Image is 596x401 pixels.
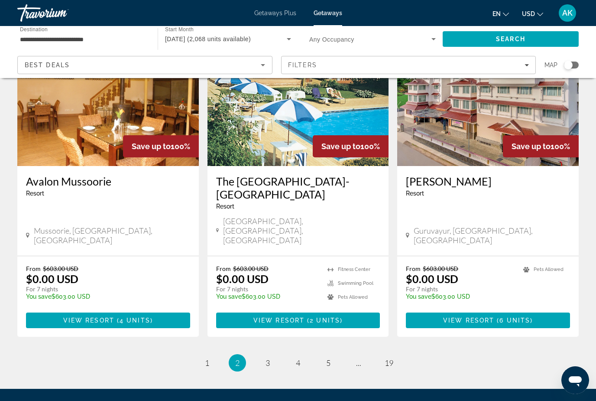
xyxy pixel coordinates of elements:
mat-select: Sort by [25,60,265,70]
span: You save [406,293,431,300]
span: Guruvayur, [GEOGRAPHIC_DATA], [GEOGRAPHIC_DATA] [414,226,570,245]
span: $603.00 USD [43,265,78,272]
span: 6 units [499,317,530,324]
span: Destination [20,26,48,32]
span: ( ) [494,317,533,324]
span: View Resort [63,317,114,324]
span: Save up to [132,142,171,151]
span: Pets Allowed [534,267,564,272]
span: 19 [385,358,393,368]
span: ( ) [114,317,153,324]
span: 4 [296,358,300,368]
p: $0.00 USD [26,272,78,285]
img: The Pride Sun Village Resort & Spa-Goa [207,27,389,166]
span: 2 units [310,317,340,324]
p: $0.00 USD [216,272,269,285]
span: AK [562,9,573,17]
div: 100% [503,135,579,157]
p: $603.00 USD [406,293,515,300]
span: 1 [205,358,209,368]
span: Filters [288,62,317,68]
p: For 7 nights [26,285,181,293]
span: From [26,265,41,272]
span: Pets Allowed [338,294,368,300]
span: 5 [326,358,330,368]
a: Getaways Plus [254,10,296,16]
span: Start Month [165,27,194,33]
button: View Resort(2 units) [216,313,380,328]
span: You save [216,293,242,300]
span: $603.00 USD [423,265,458,272]
nav: Pagination [17,354,579,372]
span: Map [544,59,557,71]
span: Any Occupancy [309,36,354,43]
button: User Menu [556,4,579,22]
button: View Resort(4 units) [26,313,190,328]
p: $0.00 USD [406,272,458,285]
button: Change currency [522,7,543,20]
span: View Resort [443,317,494,324]
span: Fitness Center [338,267,370,272]
span: 2 [235,358,240,368]
div: 100% [123,135,199,157]
p: For 7 nights [406,285,515,293]
span: [GEOGRAPHIC_DATA], [GEOGRAPHIC_DATA], [GEOGRAPHIC_DATA] [223,216,380,245]
span: Search [496,36,525,42]
span: $603.00 USD [233,265,269,272]
button: View Resort(6 units) [406,313,570,328]
span: 4 units [120,317,150,324]
iframe: Кнопка запуска окна обмена сообщениями [561,366,589,394]
span: en [492,10,501,17]
span: Resort [406,190,424,197]
p: For 7 nights [216,285,319,293]
button: Change language [492,7,509,20]
button: Filters [281,56,536,74]
span: You save [26,293,52,300]
span: Resort [216,203,234,210]
span: View Resort [253,317,304,324]
span: Mussoorie, [GEOGRAPHIC_DATA], [GEOGRAPHIC_DATA] [34,226,190,245]
a: [PERSON_NAME] [406,175,570,188]
span: Save up to [321,142,360,151]
span: USD [522,10,535,17]
span: Resort [26,190,44,197]
p: $603.00 USD [216,293,319,300]
a: Travorium [17,2,104,24]
a: Avalon Mussoorie [26,175,190,188]
button: Search [443,31,579,47]
span: ( ) [304,317,343,324]
span: From [216,265,231,272]
a: The [GEOGRAPHIC_DATA]-[GEOGRAPHIC_DATA] [216,175,380,201]
img: Avalon Mussoorie [17,27,199,166]
span: Swimming Pool [338,280,373,286]
span: From [406,265,421,272]
span: 3 [266,358,270,368]
input: Select destination [20,34,146,45]
p: $603.00 USD [26,293,181,300]
img: Sterling Guruvayur [397,27,579,166]
span: ... [356,358,361,368]
div: 100% [313,135,389,157]
span: Save up to [512,142,551,151]
span: [DATE] (2,068 units available) [165,36,251,42]
span: Best Deals [25,62,70,68]
a: Getaways [314,10,342,16]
